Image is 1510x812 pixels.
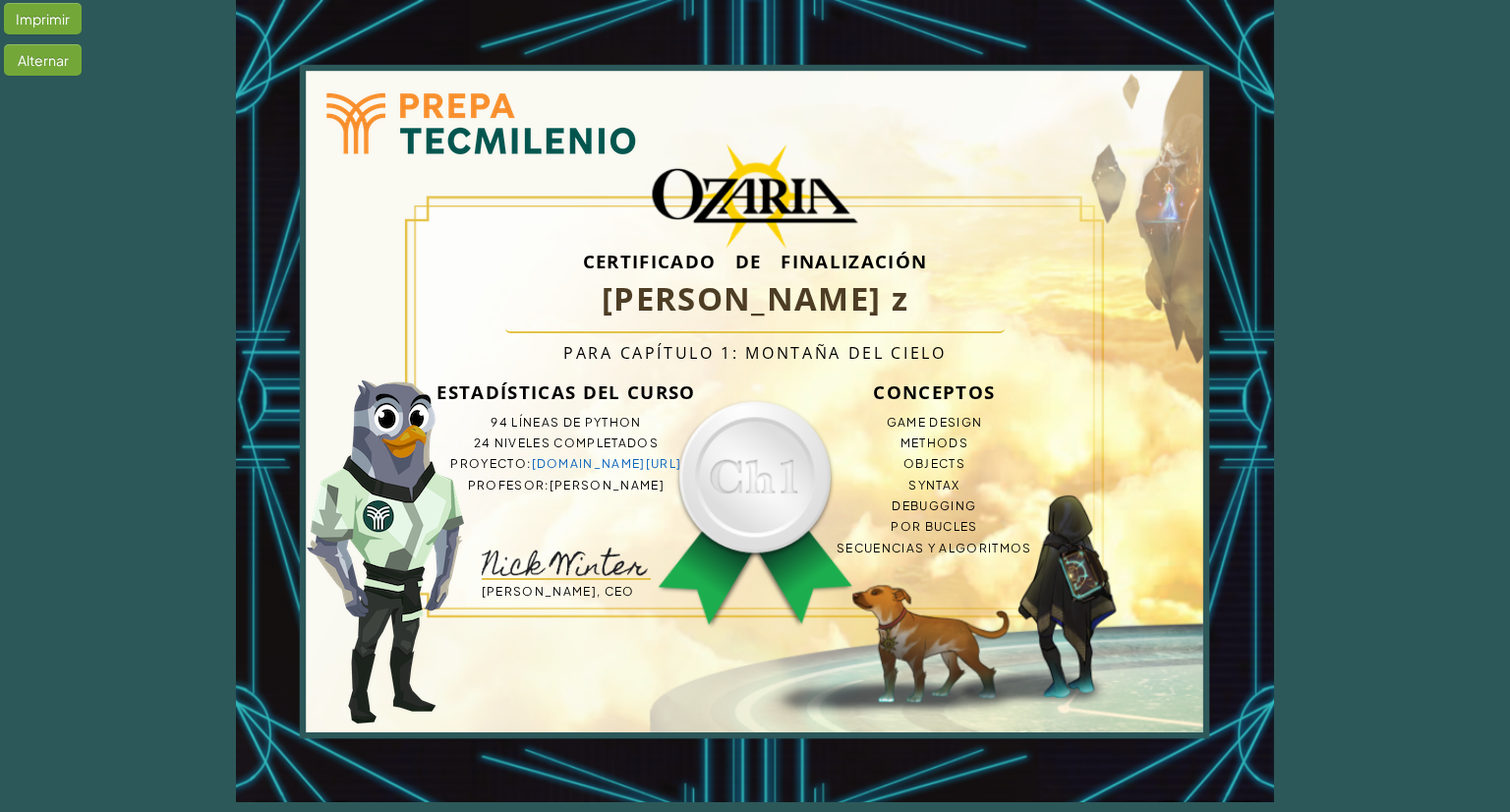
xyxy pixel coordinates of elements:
[792,495,1075,516] li: Debugging
[4,3,82,34] div: Imprimir
[792,516,1075,537] li: Por Bucles
[425,373,708,412] h3: Estadísticas del Curso
[505,267,1006,333] h1: [PERSON_NAME] z
[550,478,665,493] span: [PERSON_NAME]
[450,456,527,471] span: Proyecto
[792,373,1075,412] h3: Conceptos
[620,342,947,364] span: Capítulo 1: Montaña del Cielo
[511,415,581,430] span: líneas de
[482,584,635,599] span: [PERSON_NAME], CEO
[532,456,682,471] a: [DOMAIN_NAME][URL]
[494,435,659,450] span: niveles completados
[527,456,531,471] span: :
[468,478,546,493] span: Profesor
[285,49,673,197] img: tecmilenio-logo.png
[792,453,1075,474] li: Objects
[482,548,649,576] img: signature-nick.png
[307,380,464,724] img: tecmilenio-image-1.png
[545,478,549,493] span: :
[792,412,1075,433] li: Game Design
[563,342,613,364] span: Para
[4,44,82,76] div: Alternar
[491,415,508,430] span: 94
[425,255,1085,267] h3: Certificado de finalización
[792,475,1075,495] li: Syntax
[792,538,1075,558] li: Secuencias y Algoritmos
[585,415,642,430] span: Python
[474,435,492,450] span: 24
[792,433,1075,453] li: Methods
